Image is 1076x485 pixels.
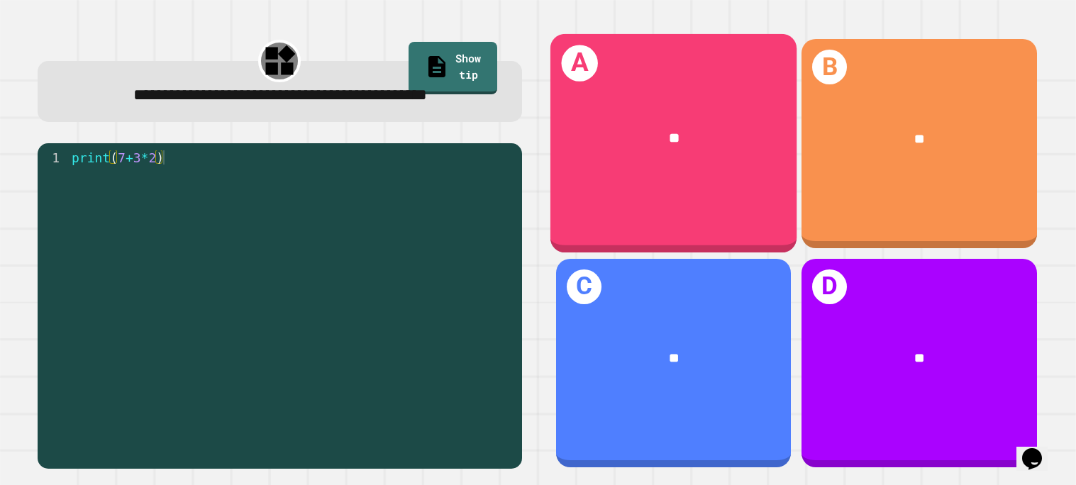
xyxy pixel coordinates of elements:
[38,150,69,165] div: 1
[812,50,847,84] h1: B
[812,269,847,304] h1: D
[409,42,497,94] a: Show tip
[567,269,601,304] h1: C
[561,45,597,82] h1: A
[1016,428,1062,471] iframe: chat widget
